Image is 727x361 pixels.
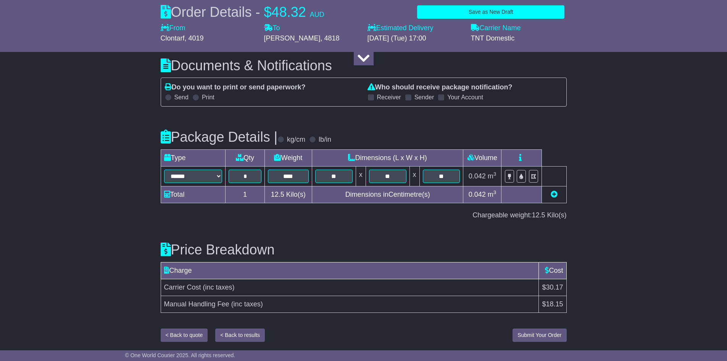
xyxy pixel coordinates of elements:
td: Qty [226,149,264,166]
td: Kilo(s) [264,186,312,203]
td: Cost [539,262,566,279]
td: x [409,166,419,186]
sup: 3 [493,171,496,177]
button: < Back to quote [161,329,208,342]
td: Total [161,186,226,203]
label: Receiver [377,94,401,101]
td: Dimensions in Centimetre(s) [312,186,463,203]
h3: Package Details | [161,130,278,145]
span: $30.17 [542,283,563,291]
button: Submit Your Order [513,329,566,342]
span: 0.042 [469,172,486,180]
label: From [161,24,185,32]
div: Order Details - [161,4,324,20]
h3: Price Breakdown [161,242,567,257]
sup: 3 [493,189,496,195]
button: Save as New Draft [417,5,564,19]
span: 48.32 [272,4,306,20]
span: [PERSON_NAME] [264,34,321,42]
div: Chargeable weight: Kilo(s) [161,211,567,220]
td: Volume [463,149,501,166]
span: , 4019 [185,34,204,42]
td: Type [161,149,226,166]
div: [DATE] (Tue) 17:00 [368,34,463,43]
td: Weight [264,149,312,166]
span: 0.042 [469,191,486,198]
span: Carrier Cost [164,283,201,291]
h3: Documents & Notifications [161,58,567,73]
span: Clontarf [161,34,185,42]
span: Manual Handling Fee [164,300,229,308]
td: x [356,166,366,186]
label: Carrier Name [471,24,521,32]
label: To [264,24,280,32]
span: (inc taxes) [203,283,235,291]
span: 12.5 [532,211,545,219]
td: Dimensions (L x W x H) [312,149,463,166]
label: Send [174,94,189,101]
span: m [488,191,496,198]
td: 1 [226,186,264,203]
label: Who should receive package notification? [368,83,513,92]
span: (inc taxes) [231,300,263,308]
label: lb/in [319,136,331,144]
label: Your Account [447,94,483,101]
label: Do you want to print or send paperwork? [165,83,306,92]
span: AUD [310,11,324,18]
span: © One World Courier 2025. All rights reserved. [125,352,235,358]
span: Submit Your Order [517,332,561,338]
label: Print [202,94,214,101]
span: 12.5 [271,191,284,198]
span: m [488,172,496,180]
button: < Back to results [215,329,265,342]
label: Estimated Delivery [368,24,463,32]
span: $18.15 [542,300,563,308]
span: , 4818 [321,34,340,42]
span: $ [264,4,272,20]
label: kg/cm [287,136,305,144]
a: Add new item [551,191,558,198]
td: Charge [161,262,539,279]
label: Sender [414,94,434,101]
div: TNT Domestic [471,34,567,43]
